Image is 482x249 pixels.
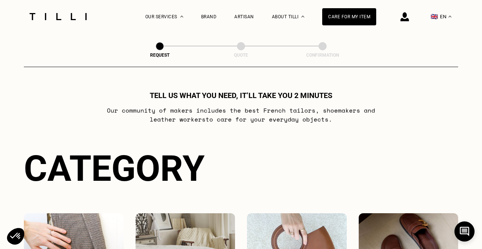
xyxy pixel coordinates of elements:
[93,106,389,124] p: Our community of makers includes the best French tailors , shoemakers and leather workers to care...
[301,16,304,18] img: About dropdown menu
[400,12,409,21] img: login icon
[322,8,376,25] a: Care for my item
[431,13,438,20] span: 🇬🇧
[123,53,197,58] div: Request
[180,16,183,18] img: Dropdown menu
[150,91,332,100] h1: Tell us what you need, it’ll take you 2 minutes
[234,14,254,19] a: Artisan
[448,16,451,18] img: menu déroulant
[24,148,458,189] div: Category
[201,14,217,19] a: Brand
[204,53,278,58] div: Quote
[27,13,89,20] img: Tilli seamstress service logo
[285,53,360,58] div: Confirmation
